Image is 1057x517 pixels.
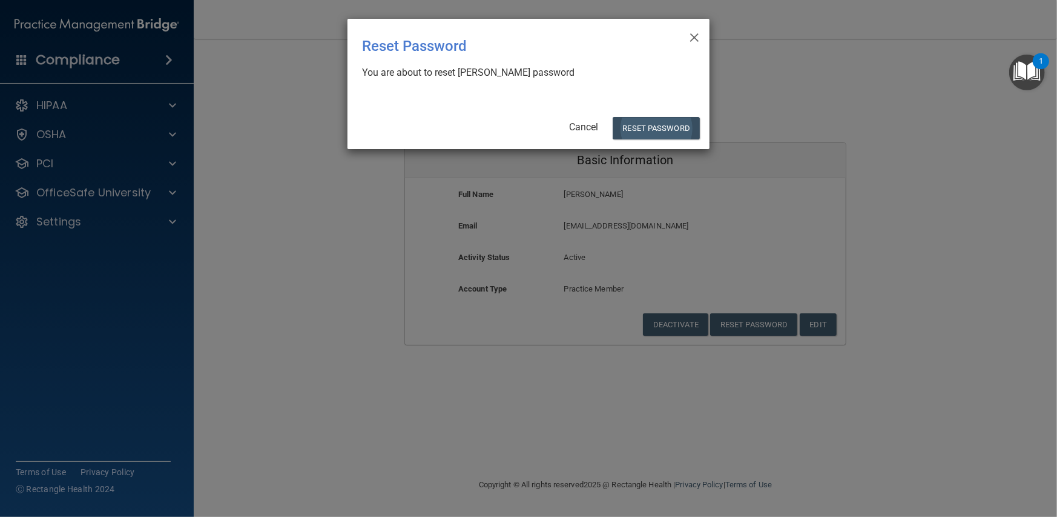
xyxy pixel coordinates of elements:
a: Cancel [569,121,598,133]
div: Reset Password [362,28,645,64]
button: Reset Password [613,117,700,139]
div: You are about to reset [PERSON_NAME] password [362,66,685,79]
iframe: Drift Widget Chat Controller [848,431,1042,479]
button: Open Resource Center, 1 new notification [1009,55,1045,90]
span: × [689,24,700,48]
div: 1 [1039,61,1043,77]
